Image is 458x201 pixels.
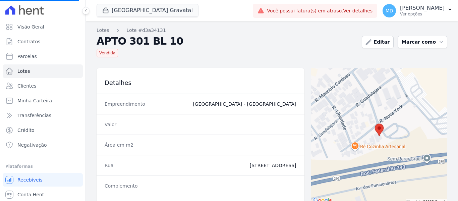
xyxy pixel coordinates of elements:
[3,109,83,122] a: Transferências
[267,7,373,14] span: Você possui fatura(s) em atraso.
[3,173,83,187] a: Recebíveis
[170,101,296,107] dd: [GEOGRAPHIC_DATA] - [GEOGRAPHIC_DATA]
[17,191,44,198] span: Conta Hent
[105,79,169,87] h3: Detalhes
[3,64,83,78] a: Lotes
[5,162,80,170] div: Plataformas
[97,27,356,34] nav: Breadcrumb
[97,4,198,17] button: [GEOGRAPHIC_DATA] Gravatai
[127,27,166,34] a: Lote #d3a34131
[17,38,40,45] span: Contratos
[105,142,165,148] dt: Área em m2
[105,121,165,128] dt: Valor
[3,50,83,63] a: Parcelas
[105,183,165,189] dt: Complemento
[3,138,83,152] a: Negativação
[97,49,118,57] span: Vendida
[400,5,445,11] p: [PERSON_NAME]
[3,79,83,93] a: Clientes
[170,162,296,169] dd: [STREET_ADDRESS]
[400,11,445,17] p: Ver opções
[343,8,373,13] a: Ver detalhes
[3,94,83,107] a: Minha Carteira
[105,162,165,169] dt: Rua
[3,35,83,48] a: Contratos
[97,27,109,34] a: Lotes
[17,83,36,89] span: Clientes
[17,68,30,74] span: Lotes
[17,112,51,119] span: Transferências
[97,37,356,46] h2: APTO 301 BL 10
[17,127,35,134] span: Crédito
[17,53,37,60] span: Parcelas
[105,101,165,107] dt: Empreendimento
[3,123,83,137] a: Crédito
[17,142,47,148] span: Negativação
[362,36,394,48] a: Editar
[17,177,43,183] span: Recebíveis
[398,36,447,48] button: Marcar como
[377,1,458,20] button: MD [PERSON_NAME] Ver opções
[17,23,44,30] span: Visão Geral
[3,20,83,34] a: Visão Geral
[386,8,393,13] span: MD
[17,97,52,104] span: Minha Carteira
